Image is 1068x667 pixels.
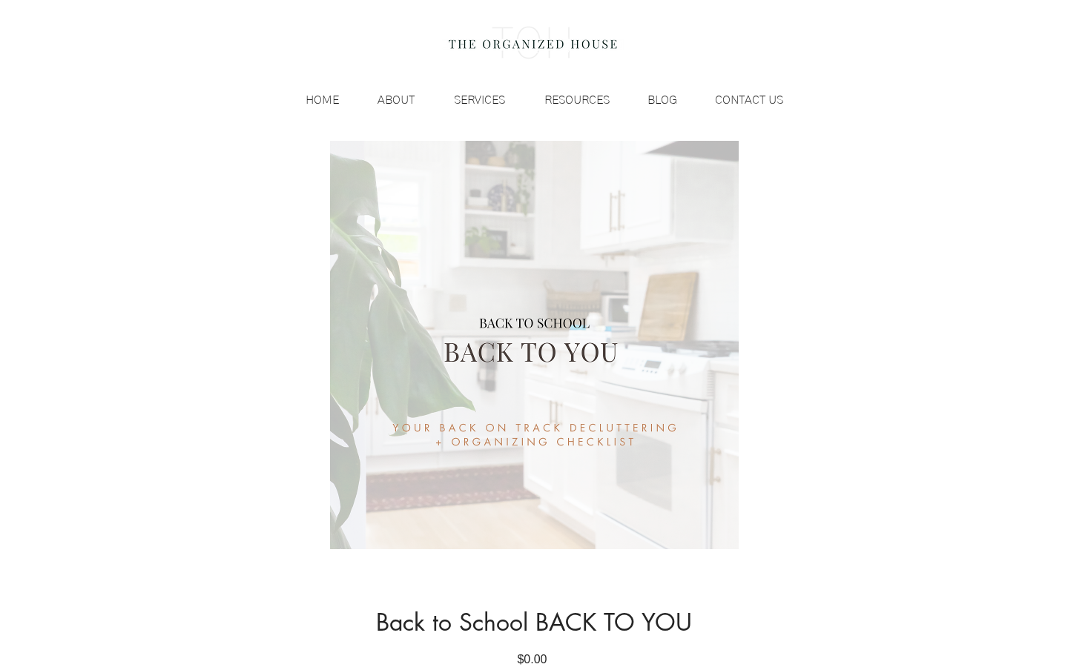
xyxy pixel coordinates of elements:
p: CONTACT US [708,89,791,111]
p: SERVICES [446,89,512,111]
a: CONTACT US [685,89,791,111]
nav: Site [275,89,791,111]
a: SERVICES [422,89,512,111]
a: ABOUT [346,89,422,111]
a: BLOG [617,89,685,111]
p: RESOURCES [537,89,617,111]
p: HOME [298,89,346,111]
img: Back to School BACK TO YOU [171,141,897,549]
p: ABOUT [370,89,422,111]
img: the organized house [442,13,624,73]
span: $0.00 [517,653,547,666]
h1: Back to School BACK TO YOU [185,608,883,637]
p: BLOG [640,89,685,111]
a: RESOURCES [512,89,617,111]
a: HOME [275,89,346,111]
